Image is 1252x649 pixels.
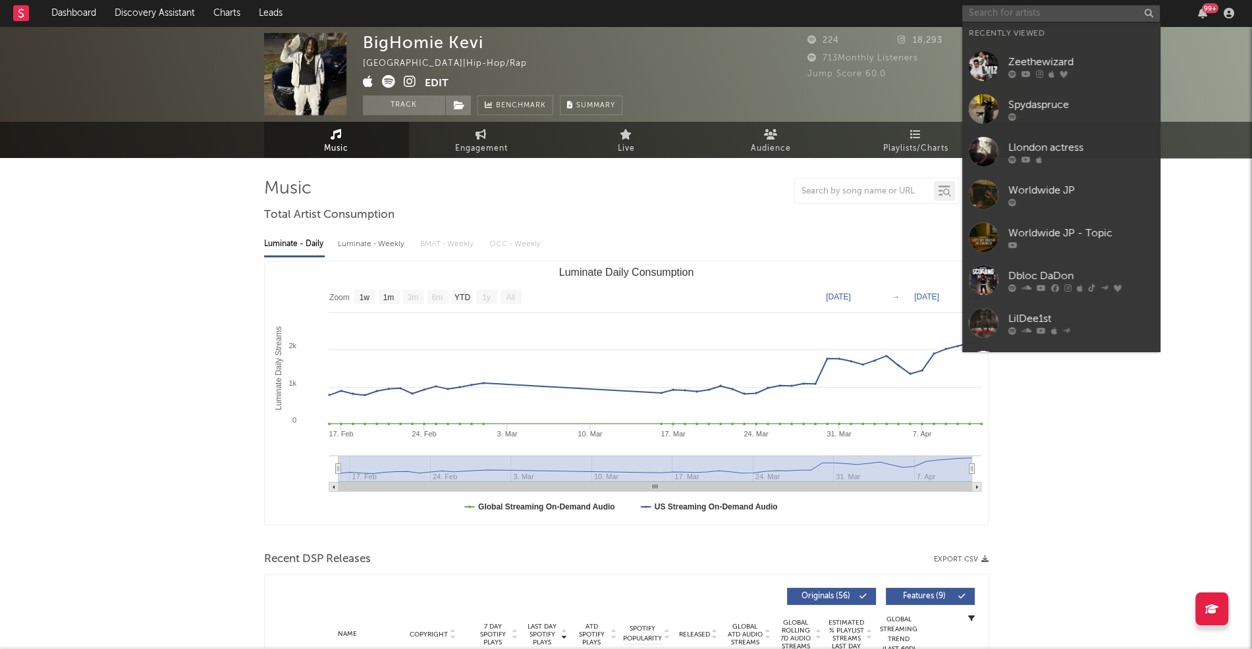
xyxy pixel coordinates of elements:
[409,122,554,158] a: Engagement
[363,95,445,115] button: Track
[425,75,449,91] button: Edit
[1008,97,1153,113] div: Spydaspruce
[477,95,553,115] a: Benchmark
[654,502,777,511] text: US Streaming On-Demand Audio
[787,588,876,605] button: Originals(56)
[410,631,448,638] span: Copyright
[329,293,350,302] text: Zoom
[476,623,510,646] span: 7 Day Spotify Plays
[273,326,283,410] text: Luminate Daily Streams
[1008,182,1153,198] div: Worldwide JP
[962,216,1160,259] a: Worldwide JP - Topic
[826,292,851,301] text: [DATE]
[264,233,325,255] div: Luminate - Daily
[883,141,948,157] span: Playlists/Charts
[574,623,609,646] span: ATD Spotify Plays
[795,186,934,197] input: Search by song name or URL
[962,88,1160,130] a: Spydaspruce
[886,588,975,605] button: Features(9)
[304,629,391,639] div: Name
[962,344,1160,387] a: [PERSON_NAME]
[807,70,886,78] span: Jump Score: 60.0
[1008,268,1153,284] div: Dbloc DaDon
[506,293,514,302] text: All
[576,102,615,109] span: Summary
[661,430,686,438] text: 17. Mar
[288,379,296,387] text: 1k
[497,430,518,438] text: 3. Mar
[455,141,508,157] span: Engagement
[324,141,348,157] span: Music
[1008,225,1153,241] div: Worldwide JP - Topic
[496,98,546,114] span: Benchmark
[807,36,839,45] span: 224
[898,36,942,45] span: 18,293
[264,552,371,567] span: Recent DSP Releases
[288,342,296,350] text: 2k
[827,430,852,438] text: 31. Mar
[412,430,436,438] text: 24. Feb
[844,122,989,158] a: Playlists/Charts
[578,430,603,438] text: 10. Mar
[264,122,409,158] a: Music
[338,233,407,255] div: Luminate - Weekly
[363,33,483,52] div: BigHomie Kevi
[1008,140,1153,155] div: Llondon actress
[751,141,791,157] span: Audience
[727,623,763,646] span: Global ATD Audio Streams
[894,592,955,600] span: Features ( 9 )
[454,293,470,302] text: YTD
[292,416,296,424] text: 0
[363,56,542,72] div: [GEOGRAPHIC_DATA] | Hip-Hop/Rap
[934,556,989,563] button: Export CSV
[1198,8,1207,18] button: 99+
[914,292,939,301] text: [DATE]
[807,54,918,63] span: 713 Monthly Listeners
[962,5,1160,22] input: Search for artists
[892,292,900,301] text: →
[525,623,560,646] span: Last Day Spotify Plays
[482,293,491,302] text: 1y
[969,26,1153,41] div: Recently Viewed
[478,502,615,511] text: Global Streaming On-Demand Audio
[265,261,988,525] svg: Luminate Daily Consumption
[962,259,1160,301] a: Dbloc DaDon
[962,130,1160,173] a: Llondon actress
[329,430,353,438] text: 17. Feb
[264,207,395,223] span: Total Artist Consumption
[618,141,635,157] span: Live
[1008,54,1153,70] div: Zeethewizard
[912,430,931,438] text: 7. Apr
[1202,3,1218,13] div: 99 +
[699,122,844,158] a: Audience
[558,267,694,278] text: Luminate Daily Consumption
[431,293,443,302] text: 6m
[407,293,418,302] text: 3m
[359,293,369,302] text: 1w
[383,293,394,302] text: 1m
[679,631,710,638] span: Released
[962,173,1160,216] a: Worldwide JP
[744,430,769,438] text: 24. Mar
[623,624,662,644] span: Spotify Popularity
[962,301,1160,344] a: LilDee1st
[554,122,699,158] a: Live
[962,45,1160,88] a: Zeethewizard
[796,592,856,600] span: Originals ( 56 )
[1008,311,1153,326] div: LilDee1st
[560,95,622,115] button: Summary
